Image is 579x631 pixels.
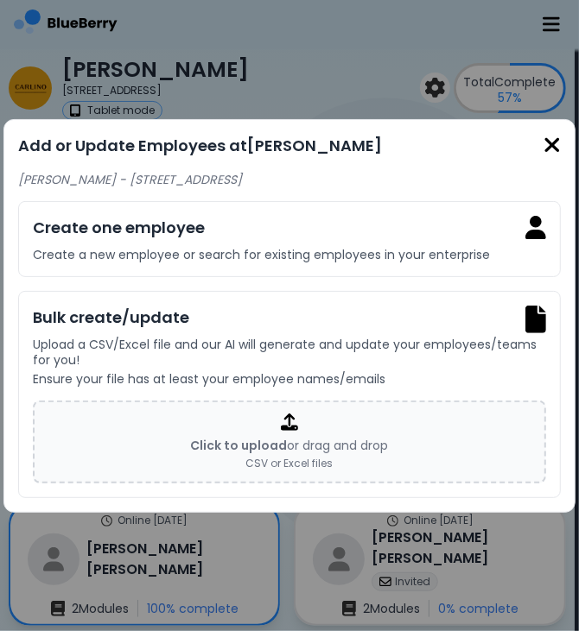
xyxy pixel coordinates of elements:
p: Add or Update Employees at [PERSON_NAME] [18,134,561,158]
p: CSV or Excel files [246,457,334,470]
span: Click to upload [191,437,288,454]
p: Create a new employee or search for existing employees in your enterprise [33,247,546,262]
p: [PERSON_NAME] - [STREET_ADDRESS] [18,172,561,187]
h3: Bulk create/update [33,306,546,330]
h3: Create one employee [33,216,546,240]
img: Single employee [525,216,546,239]
img: close icon [544,134,561,157]
p: or drag and drop [191,438,389,453]
img: Bulk create/update [525,306,546,333]
p: Ensure your file has at least your employee names/emails [33,371,546,387]
p: Upload a CSV/Excel file and our AI will generate and update your employees/teams for you! [33,337,546,368]
img: upload [281,413,298,431]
